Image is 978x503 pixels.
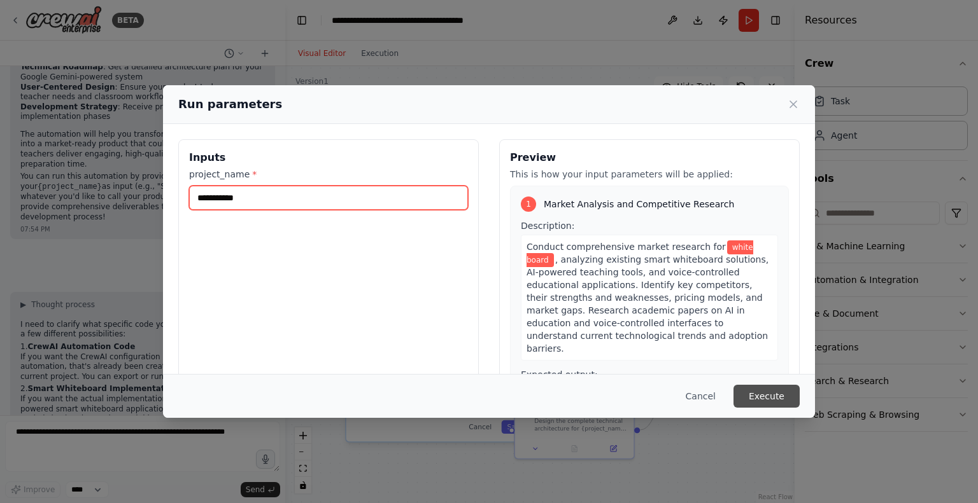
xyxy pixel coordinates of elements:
span: , analyzing existing smart whiteboard solutions, AI-powered teaching tools, and voice-controlled ... [527,254,769,354]
h3: Inputs [189,150,468,165]
span: Market Analysis and Competitive Research [544,198,734,210]
span: Expected output: [521,369,598,380]
div: 1 [521,196,536,212]
span: Conduct comprehensive market research for [527,242,726,252]
p: This is how your input parameters will be applied: [510,168,789,181]
span: Variable: project_name [527,240,753,267]
h2: Run parameters [178,95,282,113]
label: project_name [189,168,468,181]
h3: Preview [510,150,789,165]
button: Execute [733,385,800,408]
button: Cancel [676,385,726,408]
span: Description: [521,221,574,231]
